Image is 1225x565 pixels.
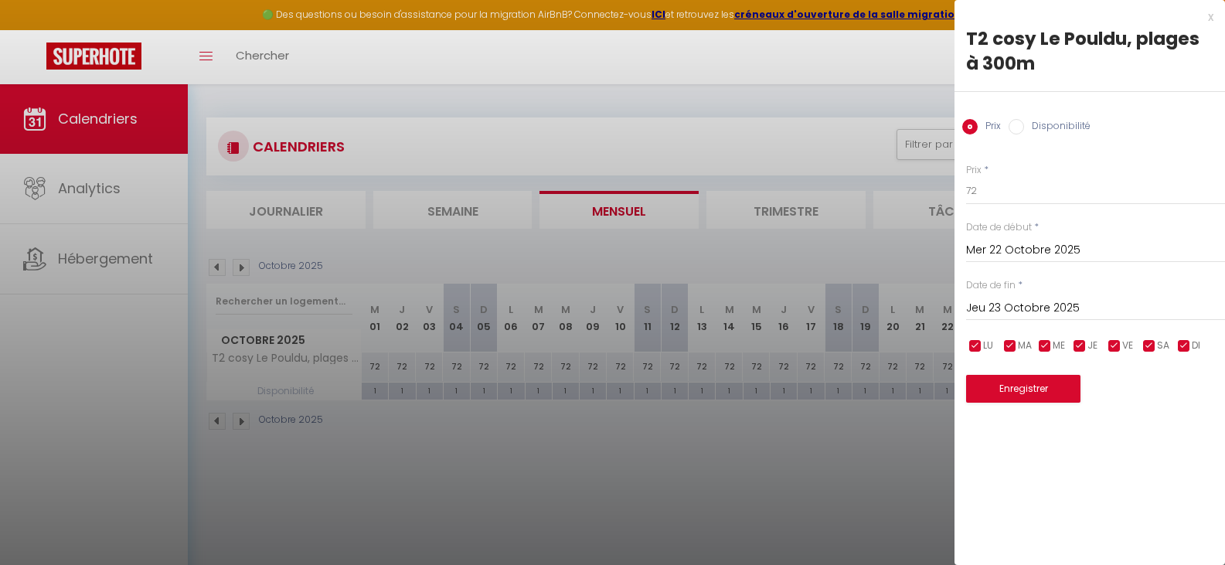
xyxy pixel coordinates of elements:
iframe: Chat [1159,495,1213,553]
label: Date de fin [966,278,1016,293]
span: JE [1087,339,1097,353]
span: ME [1053,339,1065,353]
span: VE [1122,339,1133,353]
div: x [954,8,1213,26]
label: Prix [978,119,1001,136]
span: SA [1157,339,1169,353]
span: MA [1018,339,1032,353]
span: LU [983,339,993,353]
label: Date de début [966,220,1032,235]
label: Prix [966,163,982,178]
span: DI [1192,339,1200,353]
button: Ouvrir le widget de chat LiveChat [12,6,59,53]
button: Enregistrer [966,375,1080,403]
div: T2 cosy Le Pouldu, plages à 300m [966,26,1213,76]
label: Disponibilité [1024,119,1091,136]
